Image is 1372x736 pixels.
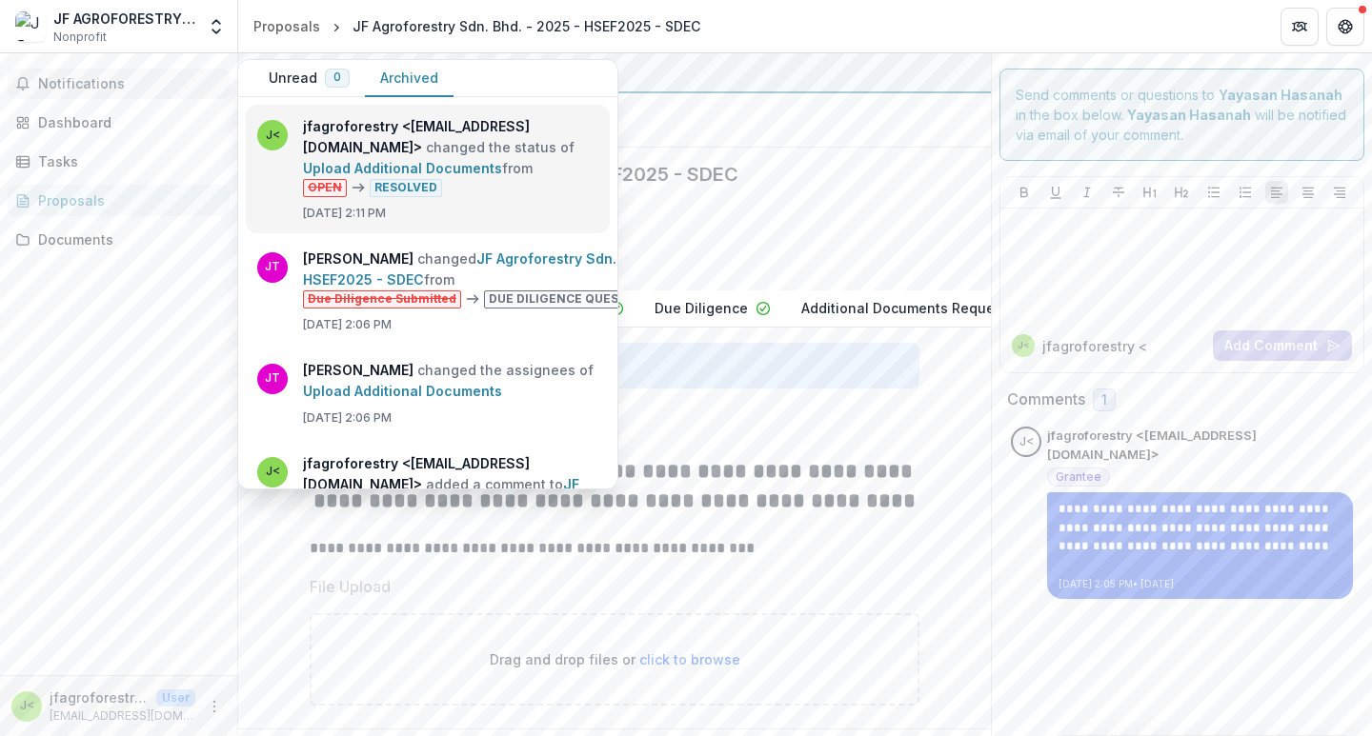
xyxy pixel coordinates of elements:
span: Grantee [1056,470,1101,484]
a: Tasks [8,146,230,177]
a: JF Agroforestry Sdn. Bhd. - 2025 - HSEF2025 - SDEC [303,476,590,534]
button: Heading 2 [1170,181,1193,204]
a: Dashboard [8,107,230,138]
button: Align Center [1297,181,1320,204]
div: Proposals [253,16,320,36]
a: Upload Additional Documents [303,383,502,399]
button: Underline [1044,181,1067,204]
button: Align Left [1265,181,1288,204]
div: Documents [38,229,214,249]
button: Open entity switcher [203,8,230,46]
p: jfagroforestry <[EMAIL_ADDRESS][DOMAIN_NAME]> [1047,427,1353,464]
a: Proposals [246,12,328,40]
p: jfagroforestry < [1042,336,1147,356]
a: Documents [8,224,230,255]
div: JF AGROFORESTRY SDN. BHD. [53,9,195,29]
div: Send comments or questions to in the box below. will be notified via email of your comment. [999,69,1364,161]
p: User [156,689,195,706]
button: Heading 1 [1139,181,1161,204]
a: Upload Additional Documents [303,160,502,176]
p: jfagroforestry <[EMAIL_ADDRESS][DOMAIN_NAME]> [50,687,149,707]
strong: Yayasan Hasanah [1127,107,1251,123]
p: changed from [303,249,776,308]
button: Bold [1013,181,1036,204]
span: Nonprofit [53,29,107,46]
button: Strike [1107,181,1130,204]
button: Archived [365,60,454,97]
button: Partners [1281,8,1319,46]
span: 0 [333,70,341,84]
h2: Comments [1007,390,1085,408]
p: Additional Documents Request [801,298,1007,318]
p: File Upload [310,575,391,598]
div: Tasks [38,151,214,171]
div: jfagroforestry <jfagroforestry@gmail.com> [1019,436,1034,448]
p: changed the status of from [303,116,598,197]
p: Due Diligence [655,298,748,318]
div: Dashboard [38,112,214,132]
span: Notifications [38,76,222,92]
button: Italicize [1076,181,1099,204]
img: JF AGROFORESTRY SDN. BHD. [15,11,46,42]
button: Get Help [1326,8,1364,46]
p: changed the assignees of [303,360,598,402]
div: jfagroforestry <jfagroforestry@gmail.com> [1018,341,1030,350]
span: 1 [1101,392,1107,408]
button: Add Comment [1213,330,1352,361]
p: added a comment to . [303,453,598,537]
a: Proposals [8,185,230,216]
div: Proposals [38,190,214,210]
button: Align Right [1328,181,1351,204]
button: Ordered List [1234,181,1257,204]
strong: Yayasan Hasanah [1219,87,1342,103]
button: Bullet List [1202,181,1225,204]
a: JF Agroforestry Sdn. Bhd. - 2025 - HSEF2025 - SDEC [303,250,710,288]
button: Notifications [8,69,230,99]
p: [DATE] 2:05 PM • [DATE] [1059,577,1342,591]
p: Drag and drop files or [490,649,740,669]
div: jfagroforestry <jfagroforestry@gmail.com> [20,700,34,712]
span: click to browse [639,651,740,667]
button: More [203,695,226,718]
p: [EMAIL_ADDRESS][DOMAIN_NAME] [50,707,195,725]
nav: breadcrumb [246,12,708,40]
button: Unread [253,60,365,97]
div: JF Agroforestry Sdn. Bhd. - 2025 - HSEF2025 - SDEC [353,16,700,36]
